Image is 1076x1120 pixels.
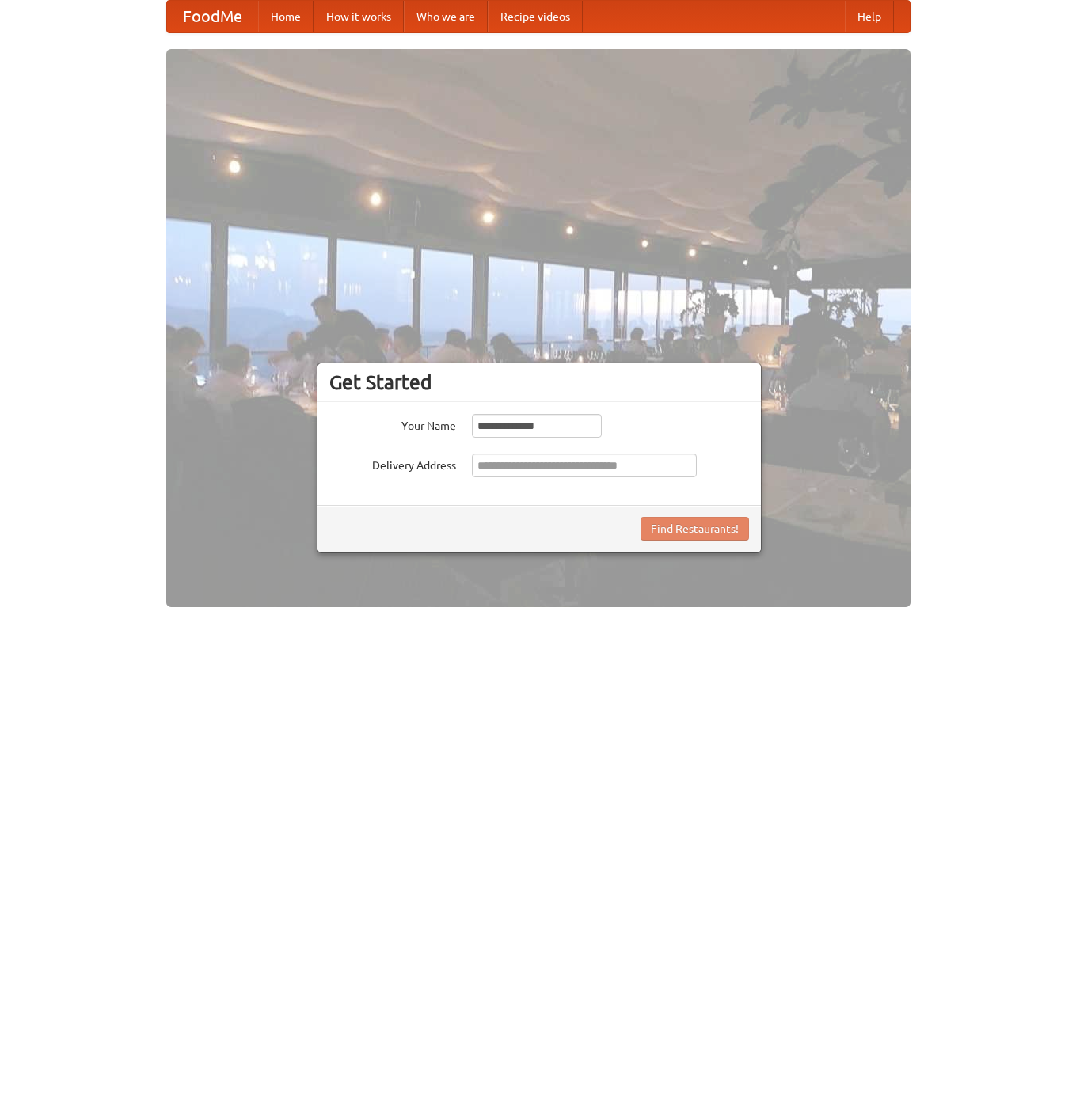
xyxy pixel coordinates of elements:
[167,1,258,32] a: FoodMe
[329,454,456,473] label: Delivery Address
[258,1,314,32] a: Home
[329,370,749,394] h3: Get Started
[845,1,894,32] a: Help
[641,517,749,541] button: Find Restaurants!
[488,1,583,32] a: Recipe videos
[404,1,488,32] a: Who we are
[329,414,456,434] label: Your Name
[314,1,404,32] a: How it works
